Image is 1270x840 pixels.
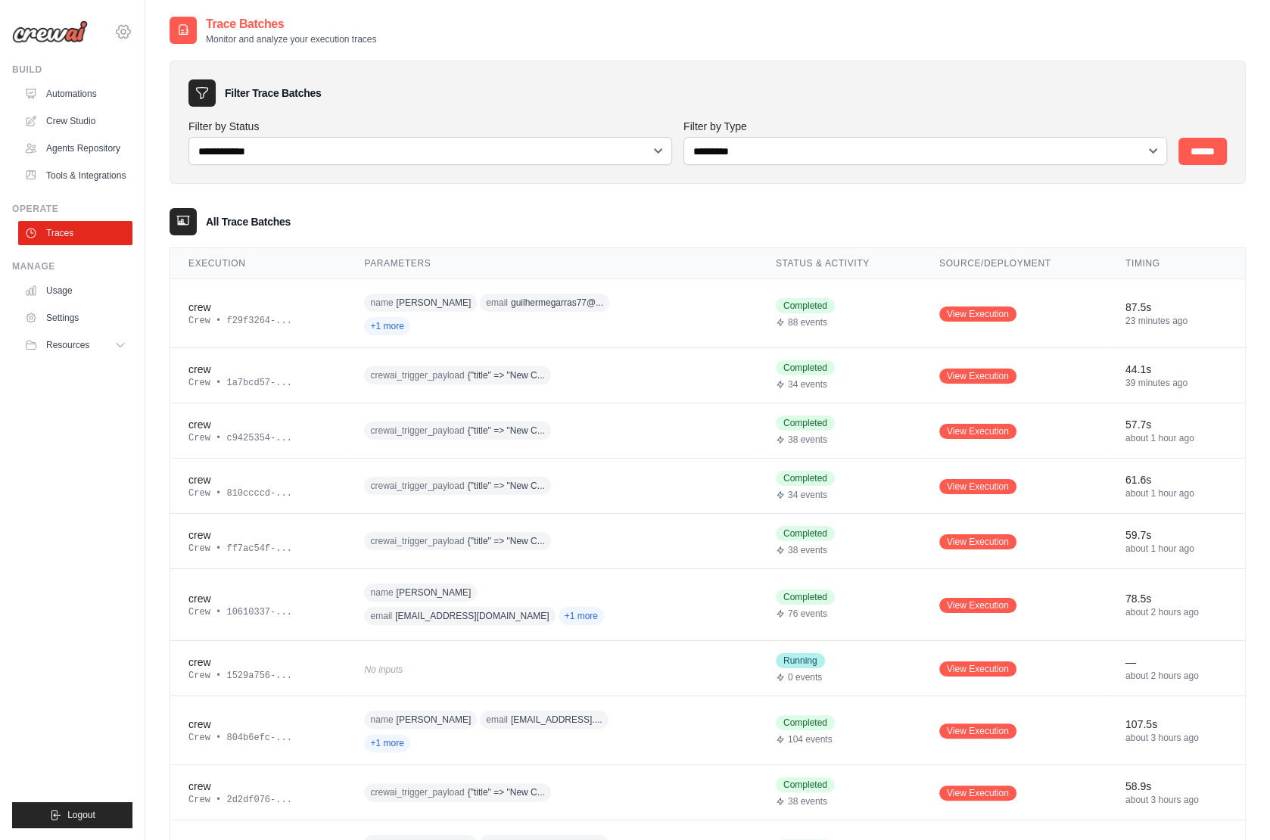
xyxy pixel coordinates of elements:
span: 88 events [788,316,827,328]
span: email [486,714,508,726]
span: name [370,297,393,309]
span: +1 more [364,317,409,335]
div: crewai_trigger_payload: {"title" => "New Cycle Kickoff", "end_time" => "2025-10-10T13:55:00-03:00... [364,530,655,553]
div: crewai_trigger_payload: {"title" => "New Cycle Kickoff", "end_time" => "2025-10-10T13:55:00-03:00... [364,781,655,804]
div: 57.7s [1125,417,1227,432]
a: Usage [18,278,132,303]
div: Manage [12,260,132,272]
a: View Execution [939,661,1016,677]
div: crewai_trigger_payload: {"title" => "New Cycle Kickoff", "end_time" => "2025-10-10T13:55:00-03:00... [364,364,655,387]
a: View Execution [939,306,1016,322]
span: Completed [776,298,835,313]
span: crewai_trigger_payload [370,369,464,381]
span: +1 more [559,607,604,625]
h3: Filter Trace Batches [225,86,321,101]
div: name: Guilherme Garras, email: guilhermegarras77@gmail.com, domain: gmail.com [364,291,655,335]
a: View Execution [939,598,1016,613]
span: Completed [776,777,835,792]
span: {"title" => "New C... [468,535,545,547]
span: Completed [776,590,835,605]
div: crew [188,655,328,670]
tr: View details for crew execution [170,403,1245,459]
a: Crew Studio [18,109,132,133]
div: crew [188,591,328,606]
div: name: Ajitha Kolla, email: kollaajitha@gmail.com, domain: gmail.com [364,708,655,752]
div: Crew • 804b6efc-... [188,732,328,744]
span: [PERSON_NAME] [397,297,472,309]
div: crew [188,472,328,487]
div: Crew • 810ccccd-... [188,487,328,499]
div: Crew • c9425354-... [188,432,328,444]
span: {"title" => "New C... [468,369,545,381]
a: Automations [18,82,132,106]
div: about 3 hours ago [1125,732,1227,744]
div: 78.5s [1125,591,1227,606]
tr: View details for crew execution [170,696,1245,765]
span: name [370,714,393,726]
div: crewai_trigger_payload: {"title" => "New Cycle Kickoff", "end_time" => "2025-10-10T13:55:00-03:00... [364,419,655,443]
div: 59.7s [1125,527,1227,543]
div: crew [188,527,328,543]
div: crewai_trigger_payload: {"title" => "New Cycle Kickoff", "end_time" => "2025-10-10T13:55:00-03:00... [364,474,655,498]
span: Completed [776,471,835,486]
div: about 2 hours ago [1125,606,1227,618]
span: 38 events [788,795,827,807]
div: Crew • 1529a756-... [188,670,328,682]
span: Completed [776,360,835,375]
span: crewai_trigger_payload [370,535,464,547]
div: 87.5s [1125,300,1227,315]
span: Running [776,653,825,668]
span: {"title" => "New C... [468,480,545,492]
a: View Execution [939,534,1016,549]
span: [EMAIL_ADDRESS][DOMAIN_NAME] [395,610,549,622]
img: Logo [12,20,88,43]
span: crewai_trigger_payload [370,425,464,437]
div: 23 minutes ago [1125,315,1227,327]
div: 39 minutes ago [1125,377,1227,389]
p: Monitor and analyze your execution traces [206,33,376,45]
a: View Execution [939,479,1016,494]
th: Parameters [346,248,757,279]
span: 34 events [788,378,827,390]
h3: All Trace Batches [206,214,291,229]
div: 107.5s [1125,717,1227,732]
span: Completed [776,415,835,431]
button: Resources [18,333,132,357]
tr: View details for crew execution [170,641,1245,696]
div: about 2 hours ago [1125,670,1227,682]
span: name [370,586,393,599]
tr: View details for crew execution [170,569,1245,641]
a: View Execution [939,424,1016,439]
div: Crew • 10610337-... [188,606,328,618]
div: Crew • ff7ac54f-... [188,543,328,555]
tr: View details for crew execution [170,279,1245,348]
span: [PERSON_NAME] [397,586,472,599]
span: No inputs [364,664,403,675]
span: guilhermegarras77@... [511,297,603,309]
th: Execution [170,248,346,279]
a: Traces [18,221,132,245]
tr: View details for crew execution [170,514,1245,569]
th: Source/Deployment [921,248,1107,279]
tr: View details for crew execution [170,459,1245,514]
a: Settings [18,306,132,330]
span: 38 events [788,544,827,556]
div: Operate [12,203,132,215]
div: crew [188,417,328,432]
span: 0 events [788,671,822,683]
button: Logout [12,802,132,828]
div: crew [188,779,328,794]
label: Filter by Status [188,119,671,134]
div: Crew • 2d2df076-... [188,794,328,806]
th: Timing [1107,248,1245,279]
span: [PERSON_NAME] [397,714,472,726]
tr: View details for crew execution [170,348,1245,403]
a: View Execution [939,786,1016,801]
span: 76 events [788,608,827,620]
span: 34 events [788,489,827,501]
div: — [1125,655,1227,670]
a: Tools & Integrations [18,163,132,188]
div: about 3 hours ago [1125,794,1227,806]
div: about 1 hour ago [1125,432,1227,444]
span: +1 more [364,734,409,752]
